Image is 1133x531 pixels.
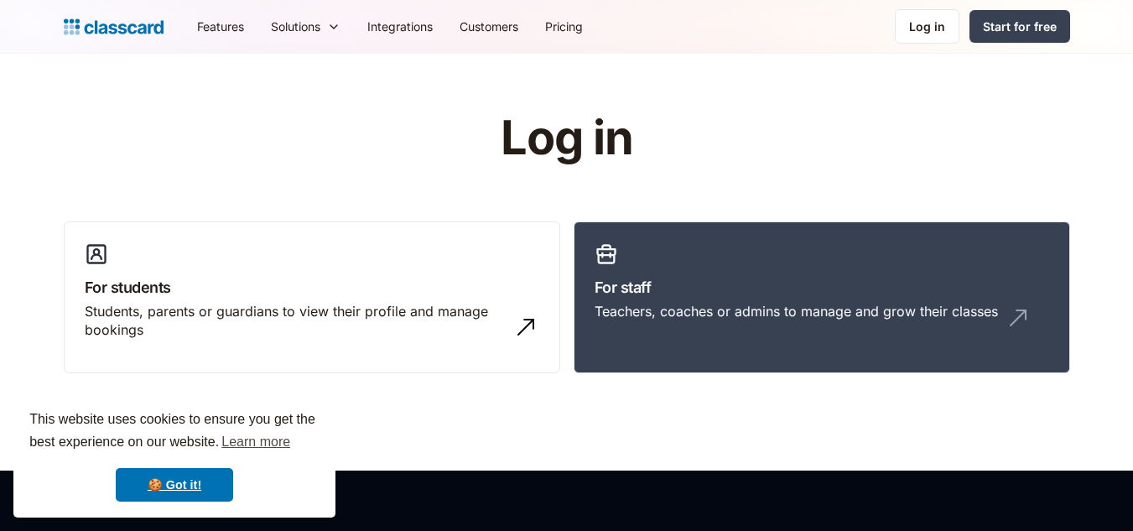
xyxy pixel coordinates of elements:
span: This website uses cookies to ensure you get the best experience on our website. [29,409,320,455]
a: dismiss cookie message [116,468,233,502]
div: Teachers, coaches or admins to manage and grow their classes [595,302,998,320]
a: Integrations [354,8,446,45]
div: Solutions [257,8,354,45]
a: Logo [64,15,164,39]
div: cookieconsent [13,393,335,518]
h1: Log in [300,112,833,164]
a: Pricing [532,8,596,45]
a: Features [184,8,257,45]
h3: For staff [595,276,1049,299]
h3: For students [85,276,539,299]
a: For studentsStudents, parents or guardians to view their profile and manage bookings [64,221,560,374]
a: Start for free [969,10,1070,43]
div: Solutions [271,18,320,35]
div: Log in [909,18,945,35]
a: For staffTeachers, coaches or admins to manage and grow their classes [574,221,1070,374]
div: Start for free [983,18,1057,35]
div: Students, parents or guardians to view their profile and manage bookings [85,302,506,340]
a: Customers [446,8,532,45]
a: Log in [895,9,959,44]
a: learn more about cookies [219,429,293,455]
